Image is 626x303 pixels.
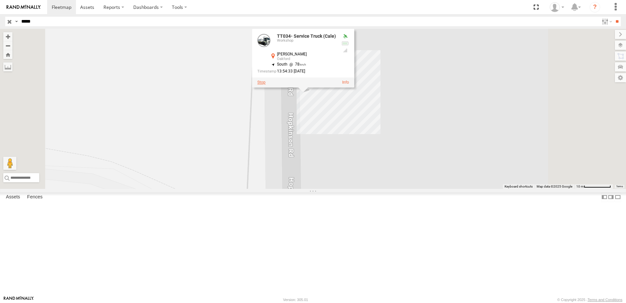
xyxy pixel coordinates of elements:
[277,52,336,56] div: [PERSON_NAME]
[599,17,613,26] label: Search Filter Options
[505,184,533,189] button: Keyboard shortcuts
[537,185,572,188] span: Map data ©2025 Google
[3,157,16,170] button: Drag Pegman onto the map to open Street View
[287,62,306,67] span: 78
[283,298,308,302] div: Version: 305.01
[615,192,621,202] label: Hide Summary Table
[615,73,626,82] label: Map Settings
[24,192,46,202] label: Fences
[14,17,19,26] label: Search Query
[590,2,600,12] i: ?
[341,41,349,46] div: No voltage information received from this device.
[616,185,623,188] a: Terms
[257,34,270,47] a: View Asset Details
[588,298,622,302] a: Terms and Conditions
[3,192,23,202] label: Assets
[608,192,614,202] label: Dock Summary Table to the Right
[342,80,349,85] a: View Asset Details
[3,50,12,59] button: Zoom Home
[3,41,12,50] button: Zoom out
[4,296,34,303] a: Visit our Website
[277,39,336,43] div: Workshop
[277,62,287,67] span: South
[574,184,613,189] button: Map Scale: 10 m per 79 pixels
[3,62,12,71] label: Measure
[547,2,566,12] div: Tahni-lee Vizzari
[277,33,336,39] a: TT034- Service Truck (Cale)
[277,57,336,61] div: Oakford
[557,298,622,302] div: © Copyright 2025 -
[257,70,336,74] div: Date/time of location update
[601,192,608,202] label: Dock Summary Table to the Left
[576,185,584,188] span: 10 m
[3,32,12,41] button: Zoom in
[7,5,41,10] img: rand-logo.svg
[257,80,266,85] label: Stop Realtime Tracking
[341,48,349,53] div: GSM Signal = 4
[341,34,349,39] div: Valid GPS Fix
